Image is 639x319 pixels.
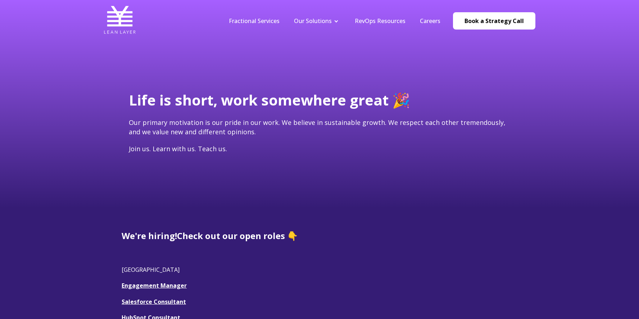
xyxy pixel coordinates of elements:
a: Our Solutions [294,17,332,25]
a: Fractional Services [229,17,280,25]
a: Careers [420,17,440,25]
a: Engagement Manager [122,282,187,289]
span: Our primary motivation is our pride in our work. We believe in sustainable growth. We respect eac... [129,118,506,136]
a: RevOps Resources [355,17,405,25]
span: Join us. Learn with us. Teach us. [129,144,227,153]
img: Lean Layer Logo [104,4,136,36]
a: Book a Strategy Call [453,12,535,30]
span: Check out our open roles 👇 [177,230,298,242]
span: Life is short, work somewhere great 🎉 [129,90,410,110]
div: Navigation Menu [222,17,448,25]
a: Salesforce Consultant [122,298,186,306]
span: We're hiring! [122,230,177,242]
span: [GEOGRAPHIC_DATA] [122,266,180,274]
